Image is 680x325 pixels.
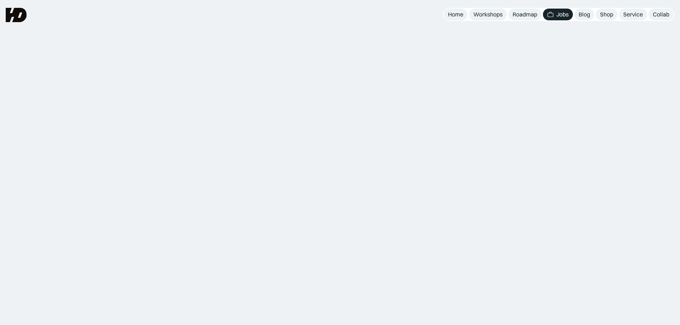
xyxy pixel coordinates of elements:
[473,11,503,18] div: Workshops
[543,9,573,20] a: Jobs
[649,9,674,20] a: Collab
[600,11,613,18] div: Shop
[596,9,618,20] a: Shop
[513,11,537,18] div: Roadmap
[469,9,507,20] a: Workshops
[574,9,594,20] a: Blog
[556,11,569,18] div: Jobs
[508,9,542,20] a: Roadmap
[444,9,468,20] a: Home
[619,9,647,20] a: Service
[448,11,463,18] div: Home
[653,11,669,18] div: Collab
[579,11,590,18] div: Blog
[623,11,643,18] div: Service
